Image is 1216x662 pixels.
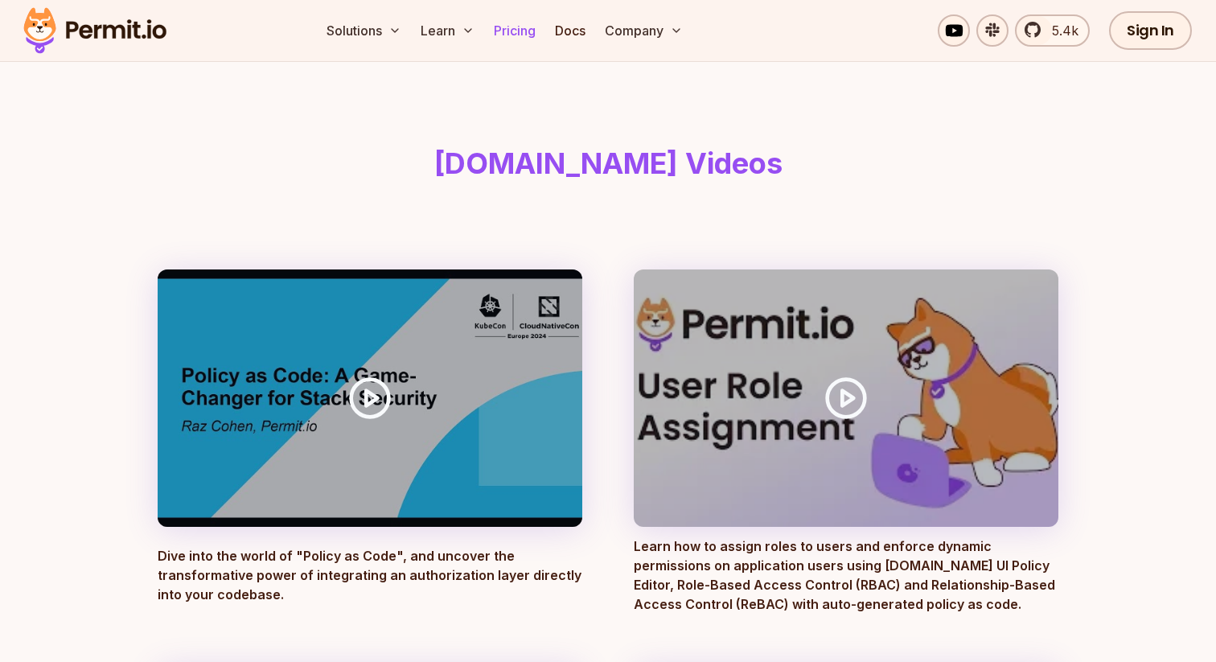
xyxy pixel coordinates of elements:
[1109,11,1192,50] a: Sign In
[487,14,542,47] a: Pricing
[598,14,689,47] button: Company
[414,14,481,47] button: Learn
[1042,21,1078,40] span: 5.4k
[320,14,408,47] button: Solutions
[16,3,174,58] img: Permit logo
[1015,14,1090,47] a: 5.4k
[634,537,1058,614] p: Learn how to assign roles to users and enforce dynamic permissions on application users using [DO...
[158,546,582,614] p: Dive into the world of "Policy as Code", and uncover the transformative power of integrating an a...
[548,14,592,47] a: Docs
[161,147,1055,179] h1: [DOMAIN_NAME] Videos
